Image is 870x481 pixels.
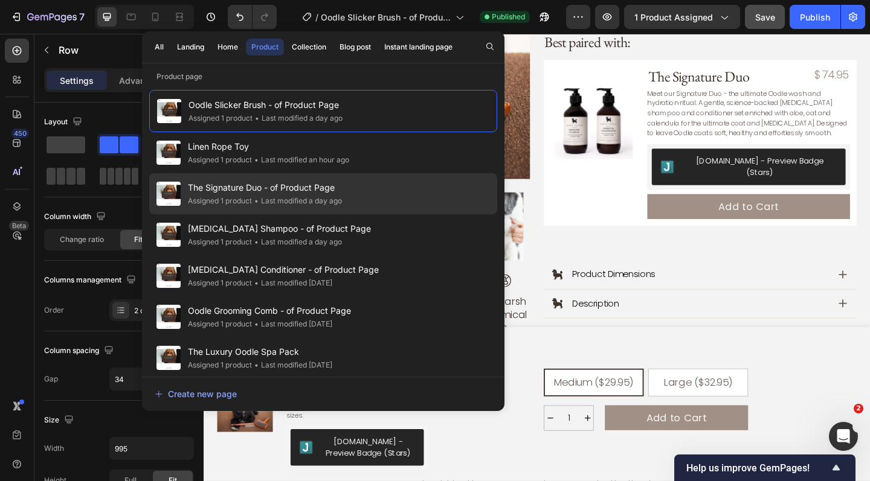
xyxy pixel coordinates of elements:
[44,114,85,130] div: Layout
[254,319,259,328] span: •
[500,372,575,387] span: Large ($32.95)
[497,138,512,152] img: Judgeme.png
[188,139,349,154] span: Linen Rope Toy
[686,462,829,474] span: Help us improve GemPages!
[255,113,259,123] span: •
[154,382,492,406] button: Create new page
[180,284,261,326] p: Vet-Approved, Groomer-Loved
[483,174,703,202] button: Add to Cart
[663,36,703,54] div: $74.95
[217,42,238,53] div: Home
[172,39,210,56] button: Landing
[521,132,689,158] div: [DOMAIN_NAME] - Preview Badge (Stars)
[384,42,453,53] div: Instant landing page
[188,154,252,166] div: Assigned 1 product
[854,404,863,413] span: 2
[492,11,525,22] span: Published
[155,42,164,53] div: All
[379,39,458,56] button: Instant landing page
[254,155,259,164] span: •
[254,196,259,205] span: •
[204,34,870,481] iframe: Design area
[16,284,59,340] p: Made in [GEOGRAPHIC_DATA]
[188,304,351,318] span: Oodle Grooming Comb - of Product Page
[188,98,343,112] span: Oodle Slicker Brush - of Product Page
[188,180,342,195] span: The Signature Duo - of Product Page
[188,318,252,330] div: Assigned 1 product
[188,277,252,289] div: Assigned 1 product
[44,443,64,454] div: Width
[800,11,830,24] div: Publish
[155,387,237,400] div: Create new page
[188,263,379,277] span: [MEDICAL_DATA] Conditioner - of Product Page
[370,405,384,432] button: decrement
[401,255,491,268] p: Product Dimensions
[252,195,342,207] div: Last modified a day ago
[98,284,141,326] p: Oodle Exclusive
[286,39,332,56] button: Collection
[745,5,785,29] button: Save
[177,42,204,53] div: Landing
[340,42,371,53] div: Blog post
[44,209,108,225] div: Column width
[149,39,169,56] button: All
[300,284,354,326] p: No Harsh Chemicals
[79,10,85,24] p: 7
[60,234,104,245] span: Change ratio
[252,154,349,166] div: Last modified an hour ago
[254,360,259,369] span: •
[251,42,279,53] div: Product
[381,372,468,387] span: Medium ($29.95)
[482,410,547,426] div: Add to Cart
[254,278,259,287] span: •
[334,39,376,56] button: Blog post
[188,359,252,371] div: Assigned 1 product
[128,438,230,463] div: [DOMAIN_NAME] - Preview Badge (Stars)
[560,180,626,196] div: Add to Cart
[94,430,239,470] button: Judge.me - Preview Badge (Stars)
[110,368,146,390] input: Auto
[252,277,332,289] div: Last modified [DATE]
[252,236,342,248] div: Last modified a day ago
[401,319,462,331] p: Product Care
[11,129,29,138] div: 450
[188,221,371,236] span: [MEDICAL_DATA] Shampoo - of Product Page
[253,112,343,124] div: Last modified a day ago
[411,405,424,432] button: increment
[104,443,118,457] img: Judgeme.png
[119,74,160,87] p: Advanced
[188,345,332,359] span: The Luxury Oodle Spa Pack
[252,359,332,371] div: Last modified [DATE]
[188,195,252,207] div: Assigned 1 product
[44,412,76,428] div: Size
[246,39,284,56] button: Product
[254,237,259,246] span: •
[188,112,253,124] div: Assigned 1 product
[134,305,191,316] div: 2 cols
[228,5,277,29] div: Undo/Redo
[44,272,138,288] div: Columns management
[252,318,332,330] div: Last modified [DATE]
[829,422,858,451] iframe: Intercom live chat
[384,405,411,432] input: quantity
[44,343,116,359] div: Column spacing
[624,5,740,29] button: 1 product assigned
[321,11,451,24] span: Oodle Slicker Brush - of Product Page
[401,287,452,300] p: Description
[5,5,90,29] button: 7
[292,42,326,53] div: Collection
[212,39,243,56] button: Home
[9,221,29,231] div: Beta
[134,234,179,245] span: Fit to content
[315,11,318,24] span: /
[188,236,252,248] div: Assigned 1 product
[59,43,161,57] p: Row
[634,11,713,24] span: 1 product assigned
[488,125,698,165] button: Judge.me - Preview Badge (Stars)
[142,71,504,83] p: Product page
[755,12,775,22] span: Save
[60,74,94,87] p: Settings
[483,60,700,113] p: Meet our Signature Duo - the ultimate Oodle wash and hydration ritual. A gentle, science-backed [...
